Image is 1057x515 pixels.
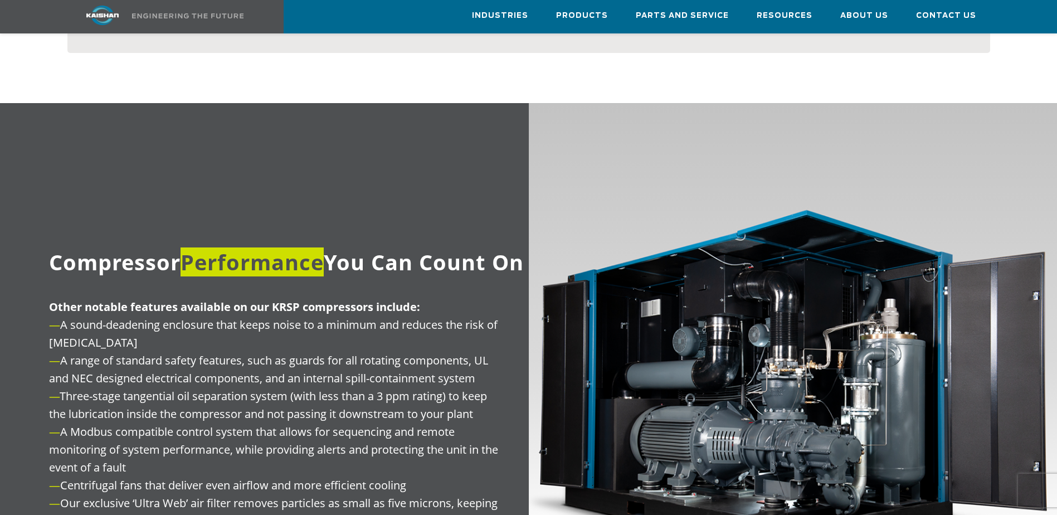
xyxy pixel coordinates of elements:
[61,6,144,25] img: kaishan logo
[181,247,324,276] span: Performance
[757,1,812,31] a: Resources
[49,317,60,332] span: —
[49,424,60,439] span: —
[49,478,60,493] span: —
[636,1,729,31] a: Parts and Service
[916,1,976,31] a: Contact Us
[556,9,608,22] span: Products
[472,1,528,31] a: Industries
[472,9,528,22] span: Industries
[49,299,420,314] span: Other notable features available on our KRSP compressors include:
[49,353,60,368] span: —
[636,9,729,22] span: Parts and Service
[916,9,976,22] span: Contact Us
[556,1,608,31] a: Products
[49,495,60,511] span: —
[132,13,243,18] img: Engineering the future
[840,9,888,22] span: About Us
[840,1,888,31] a: About Us
[49,247,524,276] span: Compressor You Can Count On
[49,388,60,404] span: —
[757,9,812,22] span: Resources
